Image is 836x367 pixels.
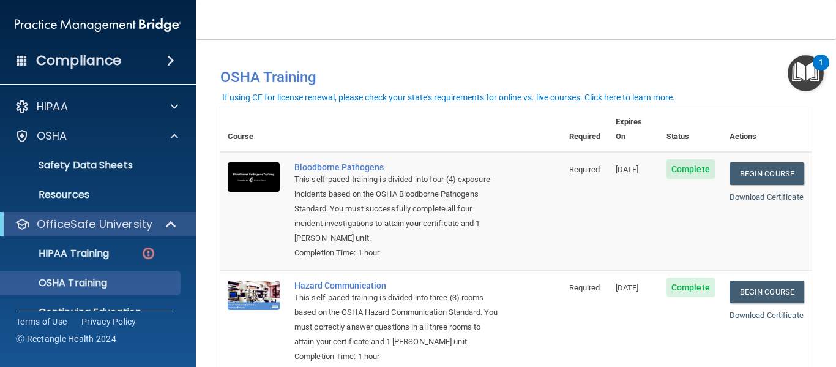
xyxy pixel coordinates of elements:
th: Actions [722,107,812,152]
p: OfficeSafe University [37,217,152,232]
div: Completion Time: 1 hour [294,246,501,260]
div: This self-paced training is divided into three (3) rooms based on the OSHA Hazard Communication S... [294,290,501,349]
iframe: Drift Widget Chat Controller [775,282,821,329]
div: Completion Time: 1 hour [294,349,501,364]
th: Expires On [608,107,659,152]
th: Status [659,107,722,152]
span: [DATE] [616,165,639,174]
div: If using CE for license renewal, please check your state's requirements for online vs. live cours... [222,93,675,102]
a: Download Certificate [730,311,804,320]
a: Bloodborne Pathogens [294,162,501,172]
a: Begin Course [730,281,804,303]
p: OSHA Training [8,277,107,289]
span: Ⓒ Rectangle Health 2024 [16,333,116,345]
span: Complete [666,159,715,179]
button: If using CE for license renewal, please check your state's requirements for online vs. live cours... [220,91,677,104]
p: Resources [8,189,175,201]
span: [DATE] [616,283,639,292]
a: Terms of Use [16,316,67,328]
th: Course [220,107,287,152]
div: This self-paced training is divided into four (4) exposure incidents based on the OSHA Bloodborne... [294,172,501,246]
a: OSHA [15,129,178,143]
h4: Compliance [36,52,121,69]
p: HIPAA Training [8,248,109,260]
p: Continuing Education [8,306,175,319]
span: Required [569,165,600,174]
div: 1 [819,62,823,78]
a: Begin Course [730,162,804,185]
p: HIPAA [37,99,68,114]
img: danger-circle.6113f641.png [141,246,156,261]
span: Required [569,283,600,292]
a: HIPAA [15,99,178,114]
p: OSHA [37,129,67,143]
p: Safety Data Sheets [8,159,175,172]
img: PMB logo [15,13,181,37]
a: OfficeSafe University [15,217,177,232]
button: Open Resource Center, 1 new notification [788,55,824,91]
h4: OSHA Training [220,69,812,86]
a: Download Certificate [730,192,804,202]
span: Complete [666,278,715,297]
th: Required [562,107,608,152]
a: Hazard Communication [294,281,501,290]
a: Privacy Policy [81,316,136,328]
